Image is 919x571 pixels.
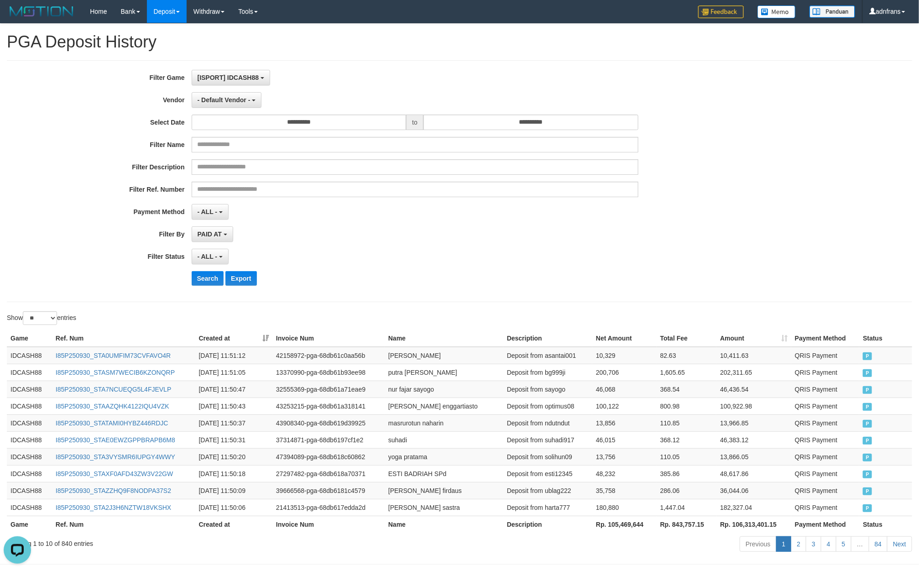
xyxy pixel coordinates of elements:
a: 2 [791,536,806,552]
td: [PERSON_NAME] enggartiasto [385,398,503,414]
label: Show entries [7,311,76,325]
a: I85P250930_STAAZQHK4122IQU4VZK [56,403,169,410]
td: 46,436.54 [716,381,791,398]
div: Showing 1 to 10 of 840 entries [7,535,376,548]
td: 36,044.06 [716,482,791,499]
th: Total Fee [657,330,717,347]
td: IDCASH88 [7,381,52,398]
a: I85P250930_STA2J3H6NZTW18VKSHX [56,504,171,511]
td: Deposit from harta777 [503,499,592,516]
a: 84 [869,536,888,552]
td: 800.98 [657,398,717,414]
td: 48,617.86 [716,465,791,482]
td: 10,411.63 [716,347,791,364]
a: I85P250930_STATAMI0HYBZ446RDJC [56,419,168,427]
td: Deposit from solihun09 [503,448,592,465]
th: Game [7,516,52,533]
th: Invoice Num [272,516,385,533]
th: Rp. 843,757.15 [657,516,717,533]
td: 32555369-pga-68db61a71eae9 [272,381,385,398]
button: - ALL - [192,249,229,264]
td: [PERSON_NAME] firdaus [385,482,503,499]
span: PAID [863,454,872,461]
th: Payment Method [791,516,859,533]
span: PAID [863,403,872,411]
a: I85P250930_STAXF0AFD43ZW3V22GW [56,470,173,477]
td: 286.06 [657,482,717,499]
td: ESTI BADRIAH SPd [385,465,503,482]
td: [DATE] 11:50:18 [195,465,272,482]
span: - Default Vendor - [198,96,251,104]
td: 368.12 [657,431,717,448]
span: PAID [863,386,872,394]
img: MOTION_logo.png [7,5,76,18]
td: 27297482-pga-68db618a70371 [272,465,385,482]
td: QRIS Payment [791,431,859,448]
td: 43908340-pga-68db619d39925 [272,414,385,431]
td: IDCASH88 [7,398,52,414]
td: IDCASH88 [7,448,52,465]
th: Created at [195,516,272,533]
td: 182,327.04 [716,499,791,516]
td: 39666568-pga-68db6181c4579 [272,482,385,499]
a: 4 [821,536,836,552]
span: PAID AT [198,230,222,238]
td: [DATE] 11:50:09 [195,482,272,499]
td: QRIS Payment [791,414,859,431]
button: - ALL - [192,204,229,220]
button: Open LiveChat chat widget [4,4,31,31]
td: 13,866.05 [716,448,791,465]
td: 202,311.65 [716,364,791,381]
td: suhadi [385,431,503,448]
td: IDCASH88 [7,364,52,381]
td: 47394089-pga-68db618c60862 [272,448,385,465]
td: Deposit from bg999ji [503,364,592,381]
td: 35,758 [592,482,657,499]
th: Rp. 105,469,644 [592,516,657,533]
th: Net Amount [592,330,657,347]
button: Search [192,271,224,286]
td: [DATE] 11:50:06 [195,499,272,516]
span: - ALL - [198,208,218,215]
td: IDCASH88 [7,347,52,364]
td: [DATE] 11:50:47 [195,381,272,398]
td: IDCASH88 [7,465,52,482]
span: PAID [863,487,872,495]
a: I85P250930_STASM7WECIB6KZONQRP [56,369,175,376]
th: Rp. 106,313,401.15 [716,516,791,533]
td: [PERSON_NAME] sastra [385,499,503,516]
td: 110.85 [657,414,717,431]
a: 5 [836,536,851,552]
td: 46,383.12 [716,431,791,448]
th: Amount: activate to sort column ascending [716,330,791,347]
button: Export [225,271,256,286]
td: QRIS Payment [791,364,859,381]
td: 100,122 [592,398,657,414]
td: QRIS Payment [791,448,859,465]
td: 46,068 [592,381,657,398]
td: QRIS Payment [791,499,859,516]
h1: PGA Deposit History [7,33,912,51]
td: QRIS Payment [791,347,859,364]
td: 13,856 [592,414,657,431]
img: Button%20Memo.svg [757,5,796,18]
a: … [851,536,869,552]
th: Name [385,330,503,347]
button: [ISPORT] IDCASH88 [192,70,270,85]
a: Next [887,536,912,552]
span: PAID [863,352,872,360]
td: 100,922.98 [716,398,791,414]
th: Status [859,516,912,533]
td: QRIS Payment [791,482,859,499]
td: 43253215-pga-68db61a318141 [272,398,385,414]
td: yoga pratama [385,448,503,465]
td: 10,329 [592,347,657,364]
td: Deposit from suhadi917 [503,431,592,448]
th: Status [859,330,912,347]
a: I85P250930_STA3VYSMR6IUPGY4WWY [56,453,175,461]
td: [DATE] 11:51:12 [195,347,272,364]
td: [DATE] 11:50:43 [195,398,272,414]
img: Feedback.jpg [698,5,744,18]
td: 13370990-pga-68db61b93ee98 [272,364,385,381]
button: - Default Vendor - [192,92,262,108]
